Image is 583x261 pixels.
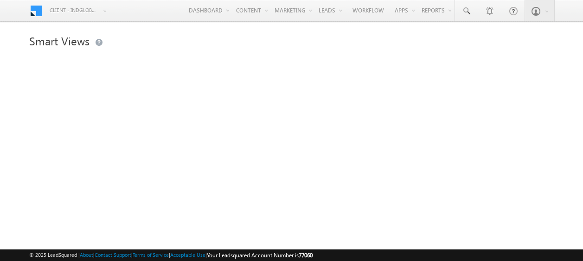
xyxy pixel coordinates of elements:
[133,252,169,258] a: Terms of Service
[299,252,313,259] span: 77060
[80,252,93,258] a: About
[207,252,313,259] span: Your Leadsquared Account Number is
[95,252,131,258] a: Contact Support
[29,33,90,48] span: Smart Views
[50,6,98,15] span: Client - indglobal1 (77060)
[170,252,205,258] a: Acceptable Use
[29,251,313,260] span: © 2025 LeadSquared | | | | |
